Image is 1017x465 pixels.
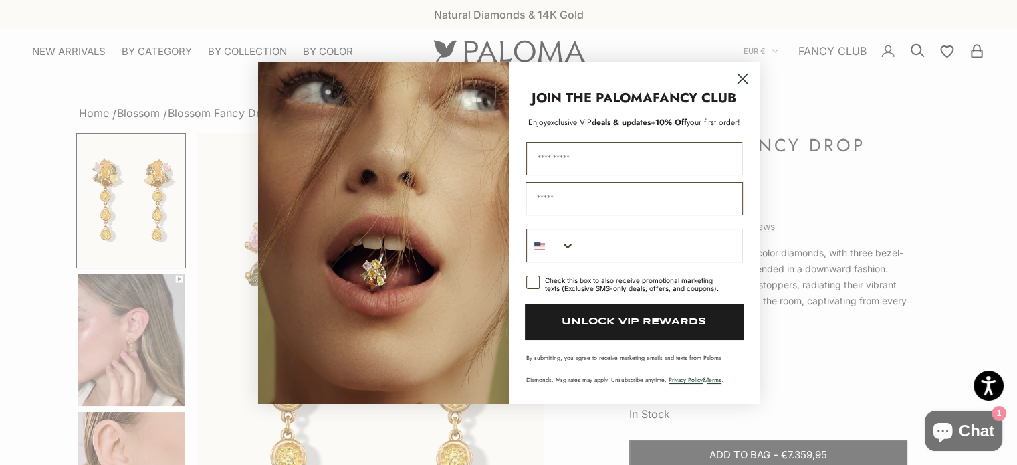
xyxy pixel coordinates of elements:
img: Loading... [258,62,509,404]
strong: JOIN THE PALOMA [532,88,653,108]
span: exclusive VIP [547,116,592,128]
p: By submitting, you agree to receive marketing emails and texts from Paloma Diamonds. Msg rates ma... [526,353,742,384]
span: deals & updates [547,116,651,128]
button: Search Countries [527,229,575,262]
span: & . [669,375,723,384]
strong: FANCY CLUB [653,88,736,108]
button: UNLOCK VIP REWARDS [525,304,744,340]
div: Check this box to also receive promotional marketing texts (Exclusive SMS-only deals, offers, and... [545,276,726,292]
span: Enjoy [528,116,547,128]
button: Close dialog [731,67,754,90]
a: Terms [707,375,721,384]
img: United States [534,240,545,251]
a: Privacy Policy [669,375,703,384]
input: First Name [526,142,742,175]
span: 10% Off [655,116,687,128]
span: + your first order! [651,116,740,128]
input: Email [526,182,743,215]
